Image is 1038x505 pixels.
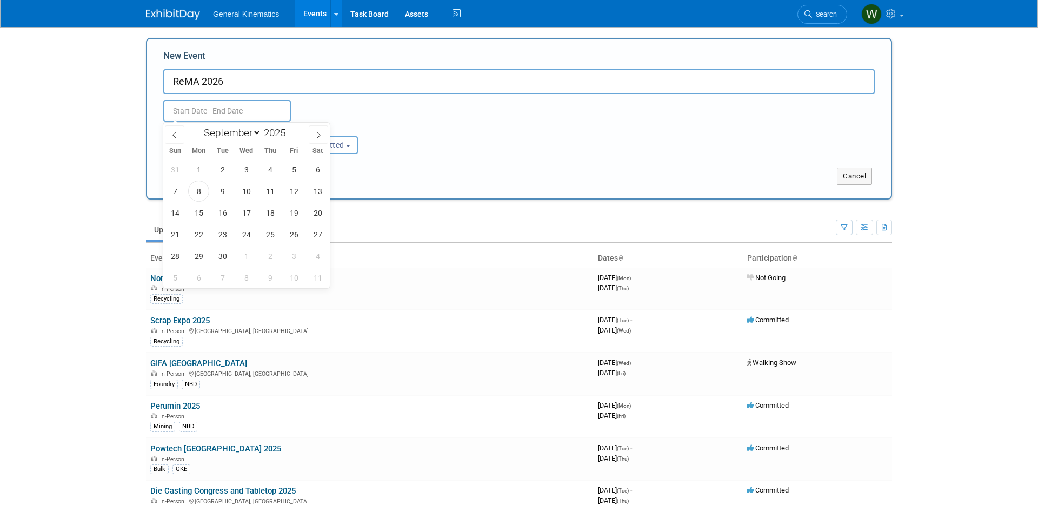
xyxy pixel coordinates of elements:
span: September 18, 2025 [259,202,281,223]
button: Cancel [837,168,872,185]
span: [DATE] [598,496,629,504]
span: - [630,444,632,452]
span: Sun [163,148,187,155]
span: September 12, 2025 [283,181,304,202]
span: October 5, 2025 [164,267,185,288]
span: September 25, 2025 [259,224,281,245]
span: September 29, 2025 [188,245,209,267]
input: Year [261,127,294,139]
div: Attendance / Format: [163,122,268,136]
span: In-Person [160,328,188,335]
span: (Thu) [617,498,629,504]
div: [GEOGRAPHIC_DATA], [GEOGRAPHIC_DATA] [150,369,589,377]
span: Not Going [747,274,786,282]
span: Committed [747,486,789,494]
input: Start Date - End Date [163,100,291,122]
span: October 3, 2025 [283,245,304,267]
th: Participation [743,249,892,268]
span: September 8, 2025 [188,181,209,202]
span: (Mon) [617,403,631,409]
span: In-Person [160,285,188,293]
div: Foundry [150,380,178,389]
span: September 16, 2025 [212,202,233,223]
span: September 14, 2025 [164,202,185,223]
th: Dates [594,249,743,268]
span: (Fri) [617,370,626,376]
span: September 30, 2025 [212,245,233,267]
span: September 7, 2025 [164,181,185,202]
span: In-Person [160,498,188,505]
span: September 9, 2025 [212,181,233,202]
span: - [633,401,634,409]
div: Recycling [150,337,183,347]
span: October 6, 2025 [188,267,209,288]
a: Scrap Expo 2025 [150,316,210,325]
img: In-Person Event [151,498,157,503]
span: [DATE] [598,401,634,409]
a: Search [797,5,847,24]
span: (Tue) [617,446,629,451]
span: September 10, 2025 [236,181,257,202]
img: In-Person Event [151,370,157,376]
span: [DATE] [598,284,629,292]
span: October 4, 2025 [307,245,328,267]
span: [DATE] [598,454,629,462]
img: In-Person Event [151,328,157,333]
span: September 20, 2025 [307,202,328,223]
div: [GEOGRAPHIC_DATA], [GEOGRAPHIC_DATA] [150,496,589,505]
span: - [630,316,632,324]
a: Powtech [GEOGRAPHIC_DATA] 2025 [150,444,281,454]
span: September 24, 2025 [236,224,257,245]
div: Bulk [150,464,169,474]
a: Perumin 2025 [150,401,200,411]
span: In-Person [160,370,188,377]
span: October 7, 2025 [212,267,233,288]
a: GIFA [GEOGRAPHIC_DATA] [150,358,247,368]
span: Walking Show [747,358,796,367]
span: [DATE] [598,316,632,324]
div: NBD [179,422,197,431]
span: September 11, 2025 [259,181,281,202]
span: (Tue) [617,317,629,323]
a: Die Casting Congress and Tabletop 2025 [150,486,296,496]
a: Sort by Start Date [618,254,623,262]
span: Fri [282,148,306,155]
span: General Kinematics [213,10,279,18]
img: ExhibitDay [146,9,200,20]
span: September 15, 2025 [188,202,209,223]
div: NBD [182,380,200,389]
div: Mining [150,422,175,431]
span: [DATE] [598,411,626,420]
span: September 5, 2025 [283,159,304,180]
span: [DATE] [598,274,634,282]
a: North American Biochar Conference 2025 [150,274,299,283]
span: October 9, 2025 [259,267,281,288]
div: [GEOGRAPHIC_DATA], [GEOGRAPHIC_DATA] [150,326,589,335]
span: Committed [747,316,789,324]
label: New Event [163,50,205,67]
span: Tue [211,148,235,155]
span: - [630,486,632,494]
span: September 3, 2025 [236,159,257,180]
span: August 31, 2025 [164,159,185,180]
span: September 27, 2025 [307,224,328,245]
span: In-Person [160,456,188,463]
span: October 1, 2025 [236,245,257,267]
span: September 22, 2025 [188,224,209,245]
span: September 1, 2025 [188,159,209,180]
span: Committed [747,444,789,452]
span: [DATE] [598,486,632,494]
span: In-Person [160,413,188,420]
span: Mon [187,148,211,155]
span: [DATE] [598,326,631,334]
img: In-Person Event [151,413,157,418]
span: (Fri) [617,413,626,419]
span: [DATE] [598,444,632,452]
th: Event [146,249,594,268]
span: Committed [747,401,789,409]
span: (Tue) [617,488,629,494]
span: September 28, 2025 [164,245,185,267]
span: October 8, 2025 [236,267,257,288]
a: Upcoming29 [146,220,209,240]
span: [DATE] [598,358,634,367]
